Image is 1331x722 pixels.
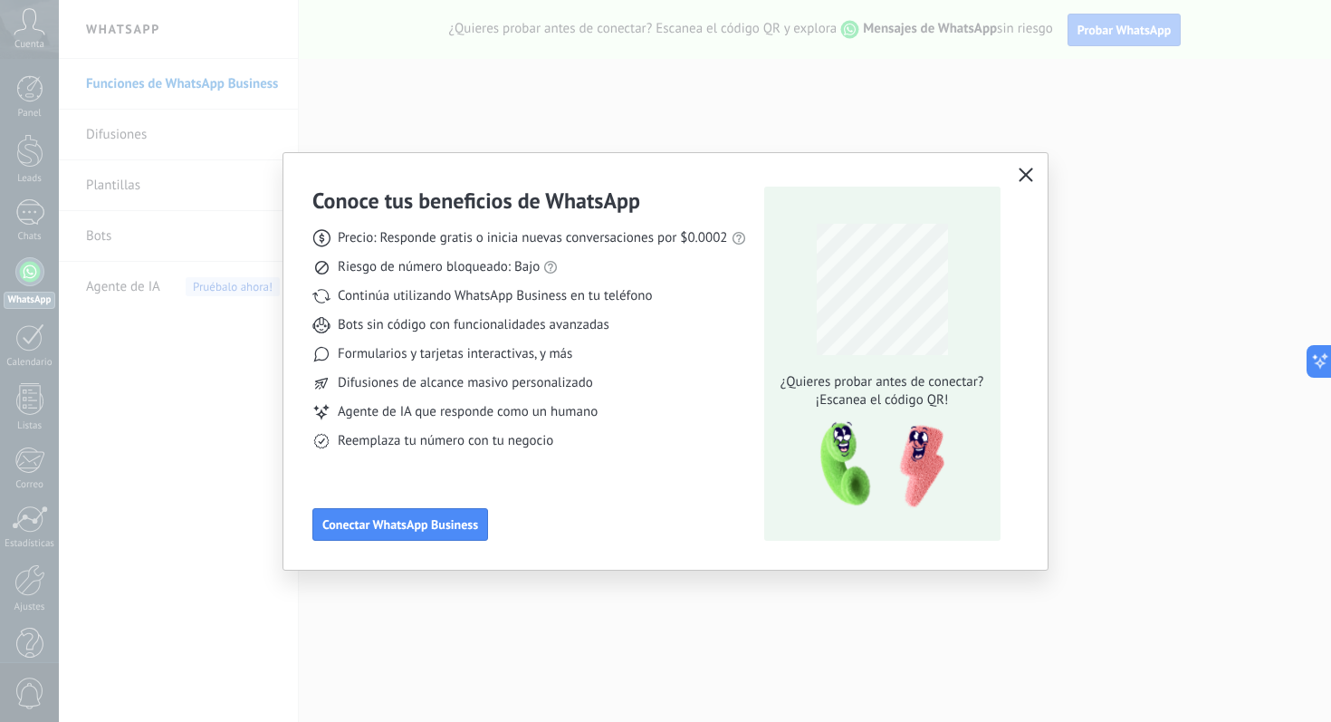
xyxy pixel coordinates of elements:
[338,403,598,421] span: Agente de IA que responde como un humano
[312,187,640,215] h3: Conoce tus beneficios de WhatsApp
[338,258,540,276] span: Riesgo de número bloqueado: Bajo
[338,229,728,247] span: Precio: Responde gratis o inicia nuevas conversaciones por $0.0002
[338,287,652,305] span: Continúa utilizando WhatsApp Business en tu teléfono
[805,417,948,514] img: qr-pic-1x.png
[312,508,488,541] button: Conectar WhatsApp Business
[338,316,609,334] span: Bots sin código con funcionalidades avanzadas
[775,373,989,391] span: ¿Quieres probar antes de conectar?
[338,432,553,450] span: Reemplaza tu número con tu negocio
[775,391,989,409] span: ¡Escanea el código QR!
[338,374,593,392] span: Difusiones de alcance masivo personalizado
[338,345,572,363] span: Formularios y tarjetas interactivas, y más
[322,518,478,531] span: Conectar WhatsApp Business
